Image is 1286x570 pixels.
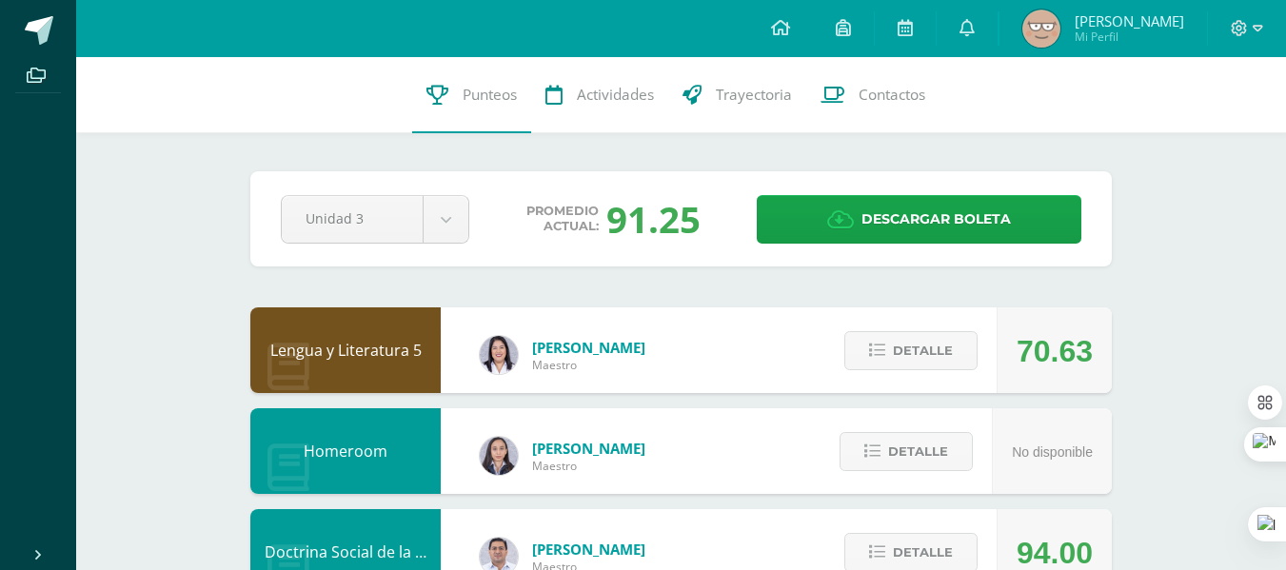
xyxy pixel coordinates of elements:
div: Lengua y Literatura 5 [250,307,441,393]
button: Detalle [840,432,973,471]
span: Maestro [532,458,645,474]
a: Unidad 3 [282,196,468,243]
a: Punteos [412,57,531,133]
span: Punteos [463,85,517,105]
span: Maestro [532,357,645,373]
div: 91.25 [606,194,701,244]
span: [PERSON_NAME] [1075,11,1184,30]
a: Descargar boleta [757,195,1081,244]
span: [PERSON_NAME] [532,540,645,559]
span: Actividades [577,85,654,105]
img: fd1196377973db38ffd7ffd912a4bf7e.png [480,336,518,374]
img: a2f95568c6cbeebfa5626709a5edd4e5.png [1022,10,1060,48]
button: Detalle [844,331,978,370]
a: Contactos [806,57,940,133]
span: [PERSON_NAME] [532,439,645,458]
div: 70.63 [1017,308,1093,394]
span: Trayectoria [716,85,792,105]
span: Mi Perfil [1075,29,1184,45]
span: No disponible [1012,444,1093,460]
span: Promedio actual: [526,204,599,234]
span: [PERSON_NAME] [532,338,645,357]
div: Homeroom [250,408,441,494]
span: Contactos [859,85,925,105]
span: Descargar boleta [861,196,1011,243]
span: Detalle [888,434,948,469]
span: Detalle [893,535,953,570]
a: Trayectoria [668,57,806,133]
span: Unidad 3 [306,196,399,241]
img: 35694fb3d471466e11a043d39e0d13e5.png [480,437,518,475]
span: Detalle [893,333,953,368]
a: Actividades [531,57,668,133]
